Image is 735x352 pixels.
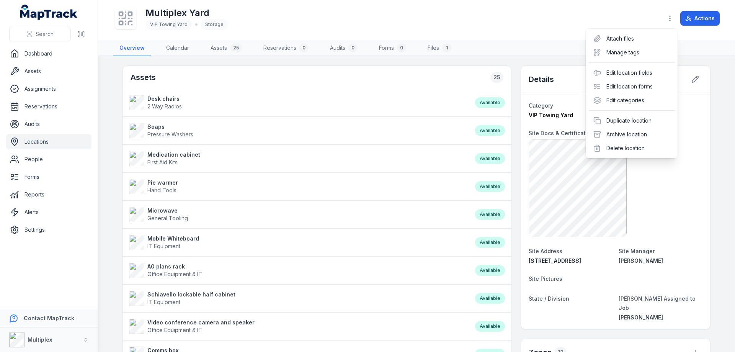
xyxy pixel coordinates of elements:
[589,66,675,80] div: Edit location fields
[589,114,675,128] div: Duplicate location
[589,46,675,59] div: Manage tags
[589,32,675,46] div: Attach files
[589,141,675,155] div: Delete location
[589,93,675,107] div: Edit categories
[589,128,675,141] div: Archive location
[589,80,675,93] div: Edit location forms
